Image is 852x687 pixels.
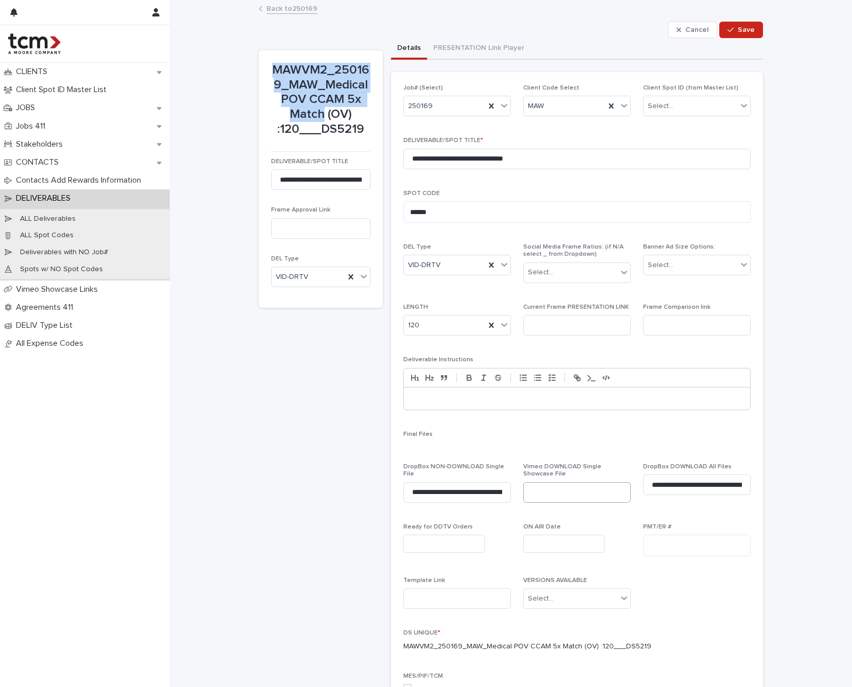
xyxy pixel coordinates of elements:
[271,207,330,213] span: Frame Approval Link
[403,464,504,477] span: DropBox NON-DOWNLOAD Single File
[12,248,116,257] p: Deliverables with NO Job#
[271,256,299,262] span: DEL Type
[668,22,717,38] button: Cancel
[403,190,440,197] span: SPOT CODE
[12,303,81,312] p: Agreements 411
[408,320,419,331] span: 120
[267,2,317,14] a: Back to250169
[276,272,308,283] span: VID-DRTV
[523,85,579,91] span: Client Code Select
[403,85,443,91] span: Job# (Select)
[8,33,61,54] img: 4hMmSqQkux38exxPVZHQ
[12,215,84,223] p: ALL Deliverables
[528,101,544,112] span: MAW
[403,641,651,652] p: MAWVM2_250169_MAW_Medical POV CCAM 5x Match (OV) :120___DS5219
[12,157,67,167] p: CONTACTS
[643,85,738,91] span: Client Spot ID (from Master List)
[12,85,115,95] p: Client Spot ID Master List
[408,101,433,112] span: 250169
[403,577,445,584] span: Template Link
[12,121,54,131] p: Jobs 411
[427,38,530,60] button: PRESENTATION Link Player
[12,67,56,77] p: CLIENTS
[12,193,79,203] p: DELIVERABLES
[643,304,711,310] span: Frame Comparison link
[523,244,624,257] span: Social Media Frame Ratios: (if N/A select _ from Dropdown)
[685,26,708,33] span: Cancel
[643,464,732,470] span: DropBox DOWNLOAD All Files
[738,26,755,33] span: Save
[408,260,440,271] span: VID-DRTV
[12,175,149,185] p: Contacts Add Rewards Information
[648,260,673,271] div: Select...
[403,137,483,144] span: DELIVERABLE/SPOT TITLE
[523,304,629,310] span: Current Frame PRESENTATION LINK
[403,244,431,250] span: DEL Type
[643,524,671,530] span: PMT/ER #
[12,231,82,240] p: ALL Spot Codes
[528,593,554,604] div: Select...
[12,321,81,330] p: DELIV Type List
[391,38,427,60] button: Details
[271,63,370,137] p: MAWVM2_250169_MAW_Medical POV CCAM 5x Match (OV) :120___DS5219
[403,673,443,679] span: MES/PIF/TCM
[523,577,587,584] span: VERSIONS AVAILABLE
[12,265,111,274] p: Spots w/ NO Spot Codes
[643,244,715,250] span: Banner Ad Size Options:
[12,339,92,348] p: All Expense Codes
[271,158,348,165] span: DELIVERABLE/SPOT TITLE
[12,103,43,113] p: JOBS
[12,285,106,294] p: Vimeo Showcase Links
[403,524,473,530] span: Ready for DDTV Orders
[403,304,428,310] span: LENGTH
[403,431,433,437] span: Final Files
[403,630,440,636] span: DS UNIQUE
[719,22,763,38] button: Save
[528,267,554,278] div: Select...
[12,139,71,149] p: Stakeholders
[648,101,673,112] div: Select...
[523,464,601,477] span: Vimeo DOWNLOAD Single Showcase File
[523,524,561,530] span: ON AIR Date
[403,357,473,363] span: Deliverable Instructions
